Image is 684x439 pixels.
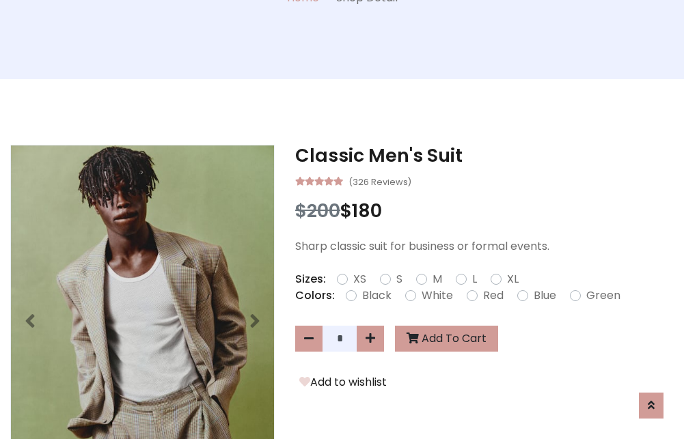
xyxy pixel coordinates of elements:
[295,145,674,167] h3: Classic Men's Suit
[433,271,442,287] label: M
[352,198,382,223] span: 180
[396,271,402,287] label: S
[395,326,498,352] button: Add To Cart
[534,287,556,304] label: Blue
[483,287,504,304] label: Red
[507,271,519,287] label: XL
[362,287,392,304] label: Black
[295,373,391,391] button: Add to wishlist
[295,287,335,304] p: Colors:
[295,198,340,223] span: $200
[472,271,477,287] label: L
[348,173,411,189] small: (326 Reviews)
[422,287,453,304] label: White
[295,238,674,255] p: Sharp classic suit for business or formal events.
[295,200,674,222] h3: $
[295,271,326,287] p: Sizes:
[586,287,620,304] label: Green
[353,271,366,287] label: XS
